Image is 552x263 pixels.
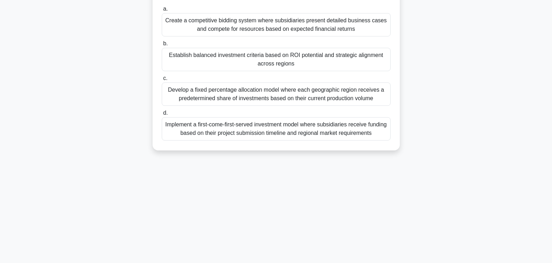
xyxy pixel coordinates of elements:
[163,6,168,12] span: a.
[162,13,391,36] div: Create a competitive bidding system where subsidiaries present detailed business cases and compet...
[162,82,391,106] div: Develop a fixed percentage allocation model where each geographic region receives a predetermined...
[163,75,167,81] span: c.
[163,110,168,116] span: d.
[162,117,391,141] div: Implement a first-come-first-served investment model where subsidiaries receive funding based on ...
[163,40,168,46] span: b.
[162,48,391,71] div: Establish balanced investment criteria based on ROI potential and strategic alignment across regions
